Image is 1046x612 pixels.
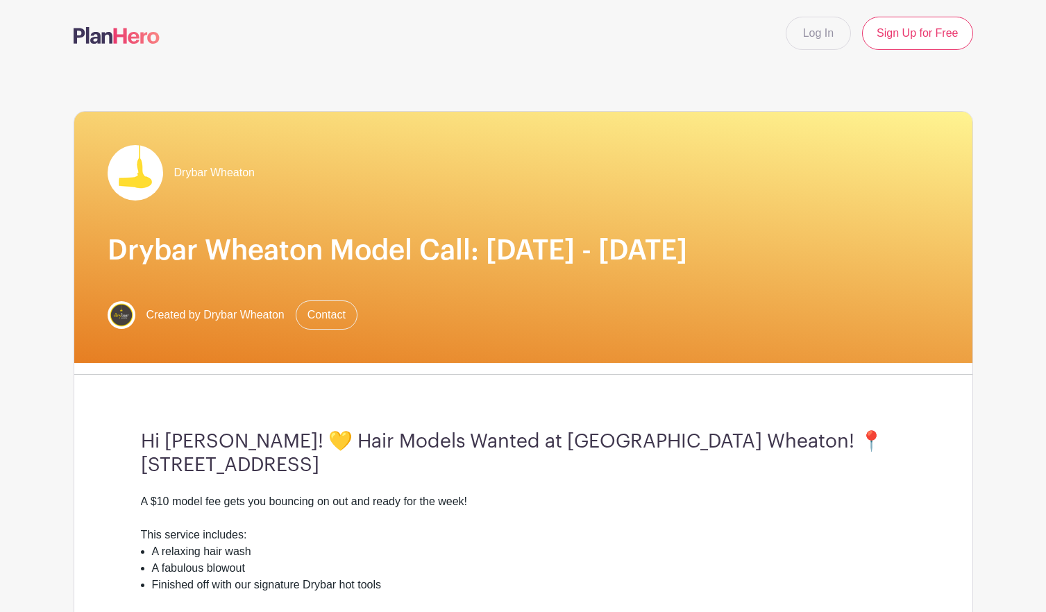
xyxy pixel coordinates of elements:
[152,560,906,577] li: A fabulous blowout
[74,27,160,44] img: logo-507f7623f17ff9eddc593b1ce0a138ce2505c220e1c5a4e2b4648c50719b7d32.svg
[141,430,906,477] h3: Hi [PERSON_NAME]! 💛 Hair Models Wanted at [GEOGRAPHIC_DATA] Wheaton! 📍 [STREET_ADDRESS]
[296,300,357,330] a: Contact
[146,307,285,323] span: Created by Drybar Wheaton
[152,577,906,610] li: Finished off with our signature Drybar hot tools
[141,527,906,543] div: This service includes:
[108,301,135,329] img: DB%20WHEATON_IG%20Profile.jpg
[786,17,851,50] a: Log In
[141,493,906,527] div: A $10 model fee gets you bouncing on out and ready for the week!
[108,145,163,201] img: drybar%20logo.png
[108,234,939,267] h1: Drybar Wheaton Model Call: [DATE] - [DATE]
[862,17,972,50] a: Sign Up for Free
[174,164,255,181] span: Drybar Wheaton
[152,543,906,560] li: A relaxing hair wash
